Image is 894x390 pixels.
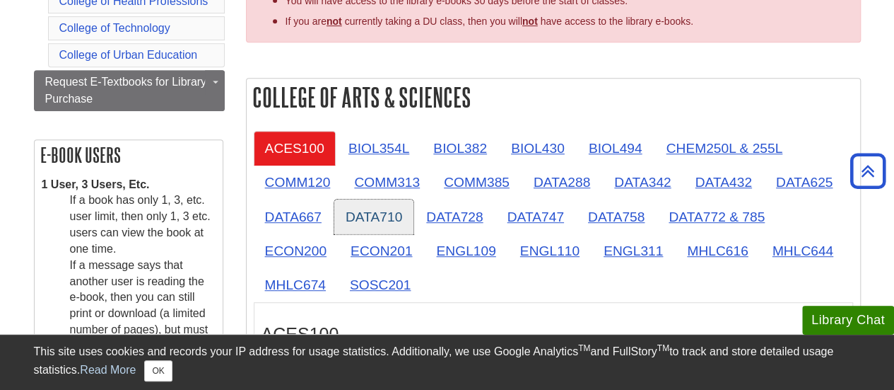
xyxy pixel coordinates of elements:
[286,16,693,27] span: If you are currently taking a DU class, then you will have access to the library e-books.
[657,343,669,353] sup: TM
[592,234,674,268] a: ENGL311
[42,177,216,193] dt: 1 User, 3 Users, Etc.
[496,200,575,234] a: DATA747
[683,165,763,200] a: DATA432
[254,234,338,268] a: ECON200
[422,131,498,166] a: BIOL382
[70,193,216,370] dd: If a book has only 1, 3, etc. user limit, then only 1, 3 etc. users can view the book at one time...
[522,16,538,27] u: not
[339,268,422,302] a: SOSC201
[327,16,342,27] strong: not
[500,131,576,166] a: BIOL430
[59,49,198,61] a: College of Urban Education
[765,165,844,200] a: DATA625
[577,200,656,234] a: DATA758
[343,165,431,200] a: COMM313
[35,140,223,170] h2: E-book Users
[676,234,759,268] a: MHLC616
[654,131,794,166] a: CHEM250L & 255L
[45,76,207,105] span: Request E-Textbooks for Library Purchase
[603,165,682,200] a: DATA342
[337,131,420,166] a: BIOL354L
[59,22,170,34] a: College of Technology
[334,200,413,234] a: DATA710
[509,234,591,268] a: ENGL110
[339,234,423,268] a: ECON201
[144,360,172,382] button: Close
[415,200,494,234] a: DATA728
[522,165,601,200] a: DATA288
[34,70,225,111] a: Request E-Textbooks for Library Purchase
[577,131,654,166] a: BIOL494
[657,200,776,234] a: DATA772 & 785
[254,165,342,200] a: COMM120
[247,79,860,116] h2: College of Arts & Sciences
[80,364,136,376] a: Read More
[261,324,845,345] h3: ACES100
[802,306,894,335] button: Library Chat
[433,165,521,200] a: COMM385
[254,131,336,166] a: ACES100
[761,234,845,268] a: MHLC644
[845,161,890,180] a: Back to Top
[34,343,861,382] div: This site uses cookies and records your IP address for usage statistics. Additionally, we use Goo...
[254,200,333,234] a: DATA667
[425,234,507,268] a: ENGL109
[578,343,590,353] sup: TM
[254,268,337,302] a: MHLC674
